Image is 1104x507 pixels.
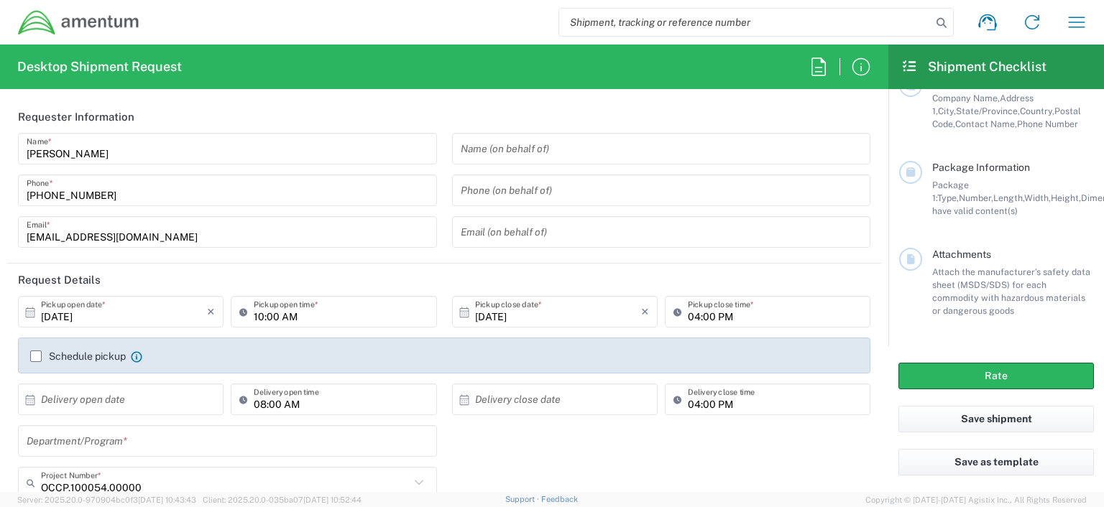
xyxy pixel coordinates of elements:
span: [DATE] 10:52:44 [303,496,362,504]
span: Phone Number [1017,118,1078,129]
span: Length, [993,192,1024,203]
span: Server: 2025.20.0-970904bc0f3 [17,496,196,504]
span: Package 1: [932,180,969,203]
span: Contact Name, [955,118,1017,129]
span: Company Name, [932,93,1000,103]
input: Shipment, tracking or reference number [559,9,931,36]
span: [DATE] 10:43:43 [138,496,196,504]
h2: Request Details [18,273,101,287]
a: Support [505,495,541,503]
button: Save shipment [898,406,1094,432]
h2: Requester Information [18,110,134,124]
span: Number, [959,192,993,203]
span: City, [938,106,956,116]
span: Height, [1051,192,1081,203]
label: Schedule pickup [30,350,126,362]
button: Save as template [898,449,1094,475]
button: Rate [898,363,1094,389]
span: Attach the manufacturer’s safety data sheet (MSDS/SDS) for each commodity with hazardous material... [932,266,1090,316]
span: Width, [1024,192,1051,203]
span: Copyright © [DATE]-[DATE] Agistix Inc., All Rights Reserved [865,493,1087,506]
span: Attachments [932,248,991,260]
span: Country, [1020,106,1054,116]
a: Feedback [541,495,578,503]
span: Client: 2025.20.0-035ba07 [203,496,362,504]
span: Type, [937,192,959,203]
h2: Shipment Checklist [901,58,1046,75]
h2: Desktop Shipment Request [17,58,182,75]
span: Package Information [932,162,1030,173]
img: dyncorp [17,9,140,36]
span: State/Province, [956,106,1020,116]
i: × [641,300,649,323]
i: × [207,300,215,323]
